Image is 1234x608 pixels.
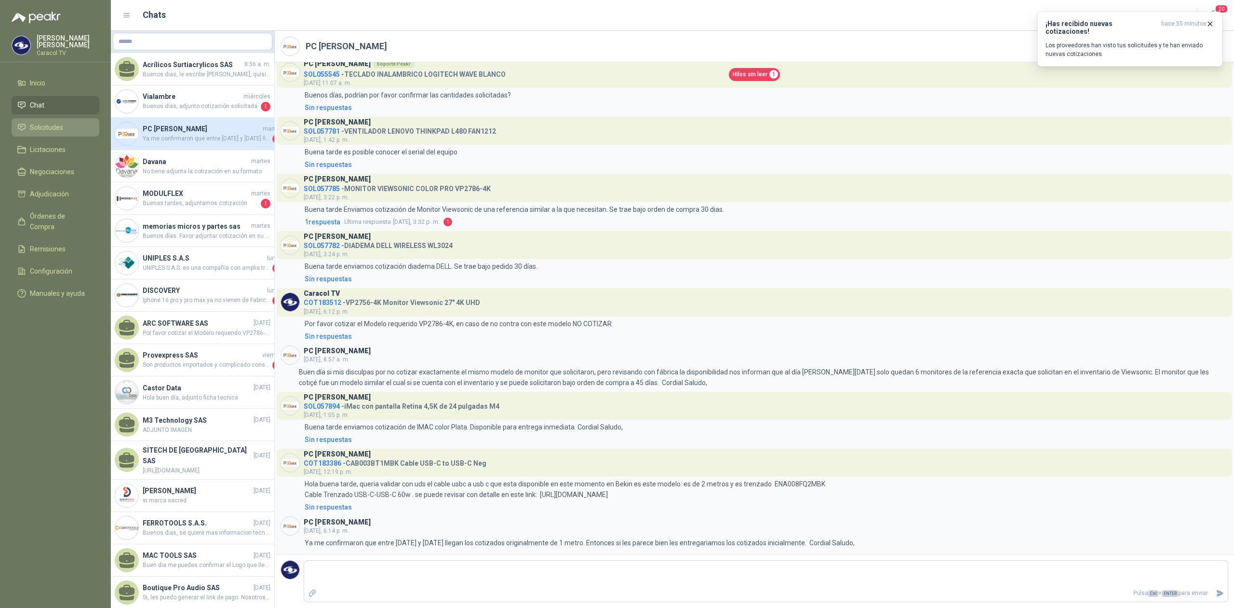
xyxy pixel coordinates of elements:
[303,331,1228,342] a: Sin respuestas
[305,204,724,215] p: Buena tarde Enviamos cotización de Monitor Viewsonic de una referencia similar a la que necesitan...
[115,219,138,242] img: Company Logo
[30,244,66,254] span: Remisiones
[115,251,138,275] img: Company Logo
[12,12,61,23] img: Logo peakr
[143,518,252,528] h4: FERROTOOLS S.A.S.
[143,318,252,329] h4: ARC SOFTWARE SAS
[1215,4,1228,14] span: 20
[304,177,371,182] h3: PC [PERSON_NAME]
[143,329,270,338] span: Por favor cotizar el Modelo requerido VP2786-4K, en caso de no contar con este modelo NO COTIZAR
[305,434,352,445] div: Sin respuestas
[111,215,274,247] a: Company Logomemorias micros y partes sasmartesBuenos días. Favor adjuntar cotización en su format...
[304,452,371,457] h3: PC [PERSON_NAME]
[111,279,274,312] a: Company LogoDISCOVERYlunesIphone 16 pro y pro max ya no vienen de Fabrica, podemos ofrecer 16 nor...
[12,163,99,181] a: Negociaciones
[267,286,282,295] span: lunes
[1161,20,1207,35] span: hace 55 minutos
[443,218,452,226] span: 1
[281,517,299,535] img: Company Logo
[305,217,340,227] span: 1 respuesta
[111,53,274,85] a: Acrílicos Surtiacrylicos SAS8:56 a. m.Buenos dias, le escribe [PERSON_NAME], quisiera saber si no...
[304,395,371,400] h3: PC [PERSON_NAME]
[143,445,252,466] h4: SITECH DE [GEOGRAPHIC_DATA] SAS
[1162,590,1179,597] span: ENTER
[143,263,270,273] span: UNIPLES S.A.S. es una compañía con amplia trayectoria en el mercado colombiano, ofrecemos solucio...
[733,70,767,79] span: Hilos sin leer
[111,182,274,215] a: Company LogoMODULFLEXmartesBuenas tardes, adjuntamos cotización1
[115,381,138,404] img: Company Logo
[143,232,270,241] span: Buenos días. Favor adjuntar cotización en su formato y/o enviarla al correo [EMAIL_ADDRESS][DOMAI...
[111,480,274,512] a: Company Logo[PERSON_NAME][DATE]si marca sacred
[281,63,299,82] img: Company Logo
[304,400,499,409] h4: - iMac con pantalla Retina 4,5K de 24 pulgadas M4
[272,296,282,305] span: 1
[12,240,99,258] a: Remisiones
[306,40,387,53] h2: PC [PERSON_NAME]
[304,459,341,467] span: COT183386
[143,8,166,22] h1: Chats
[143,496,270,505] span: si marca sacred
[12,262,99,280] a: Configuración
[251,157,270,166] span: martes
[263,124,282,134] span: martes
[254,415,270,425] span: [DATE]
[115,90,138,113] img: Company Logo
[254,551,270,560] span: [DATE]
[303,274,1228,284] a: Sin respuestas
[304,61,371,67] h3: PC [PERSON_NAME]
[1037,12,1222,67] button: ¡Has recibido nuevas cotizaciones!hace 55 minutos Los proveedores han visto tus solicitudes y te ...
[143,134,270,144] span: Ya me confirmaron que entre [DATE] y [DATE] llegan los cotizados originalmente de 1 metro. Entonc...
[305,159,352,170] div: Sin respuestas
[115,122,138,145] img: Company Logo
[143,561,270,570] span: Buen dia me puedes confirmar el Logo que lleva impreso por favor
[305,102,352,113] div: Sin respuestas
[12,118,99,137] a: Solicitudes
[262,351,282,360] span: viernes
[143,156,249,167] h4: Davana
[299,367,1228,388] p: Buen día si mis disculpas por no cotizar exactamente el mismo modelo de monitor que solicitaron, ...
[143,102,259,111] span: Buenos días, adjunto cotización solicitada
[304,182,491,192] h4: - MONITOR VIEWSONIC COLOR PRO VP2786-4K
[272,134,282,144] span: 1
[143,466,270,475] span: [URL][DOMAIN_NAME]
[30,122,63,133] span: Solicitudes
[254,318,270,328] span: [DATE]
[304,185,340,193] span: SOL057785
[272,360,282,370] span: 3
[304,348,371,354] h3: PC [PERSON_NAME]
[30,144,66,155] span: Licitaciones
[115,187,138,210] img: Company Logo
[111,85,274,118] a: Company LogoVialambremiércolesBuenos días, adjunto cotización solicitada1
[143,124,261,134] h4: PC [PERSON_NAME]
[303,434,1228,445] a: Sin respuestas
[305,479,825,500] p: Hola buena tarde, queria validar con uds el cable usbc a usb c que esta disponible en este moment...
[261,102,270,111] span: 1
[143,426,270,435] span: ADJUNTO IMAGEN
[115,516,138,539] img: Company Logo
[344,217,440,227] span: [DATE], 3:32 p. m.
[304,291,340,296] h3: Caracol TV
[243,92,270,101] span: miércoles
[373,60,415,68] div: Soporte Peakr
[254,451,270,460] span: [DATE]
[30,166,74,177] span: Negociaciones
[281,37,299,55] img: Company Logo
[12,185,99,203] a: Adjudicación
[143,485,252,496] h4: [PERSON_NAME]
[30,211,90,232] span: Órdenes de Compra
[1212,585,1228,602] button: Enviar
[303,217,1228,227] a: 1respuestaUltima respuesta[DATE], 3:32 p. m.1
[281,179,299,197] img: Company Logo
[143,360,270,370] span: Son productos importados y complicado conseguir local
[1205,7,1222,24] button: 20
[143,415,252,426] h4: M3 Technology SAS
[143,550,252,561] h4: MAC TOOLS SAS
[37,35,99,48] p: [PERSON_NAME] [PERSON_NAME]
[321,585,1212,602] p: Pulsa + para enviar
[111,118,274,150] a: Company LogoPC [PERSON_NAME]martesYa me confirmaron que entre [DATE] y [DATE] llegan los cotizado...
[30,189,69,199] span: Adjudicación
[272,263,282,273] span: 1
[303,502,1228,512] a: Sin respuestas
[111,544,274,577] a: MAC TOOLS SAS[DATE]Buen dia me puedes confirmar el Logo que lleva impreso por favor
[267,254,282,263] span: lunes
